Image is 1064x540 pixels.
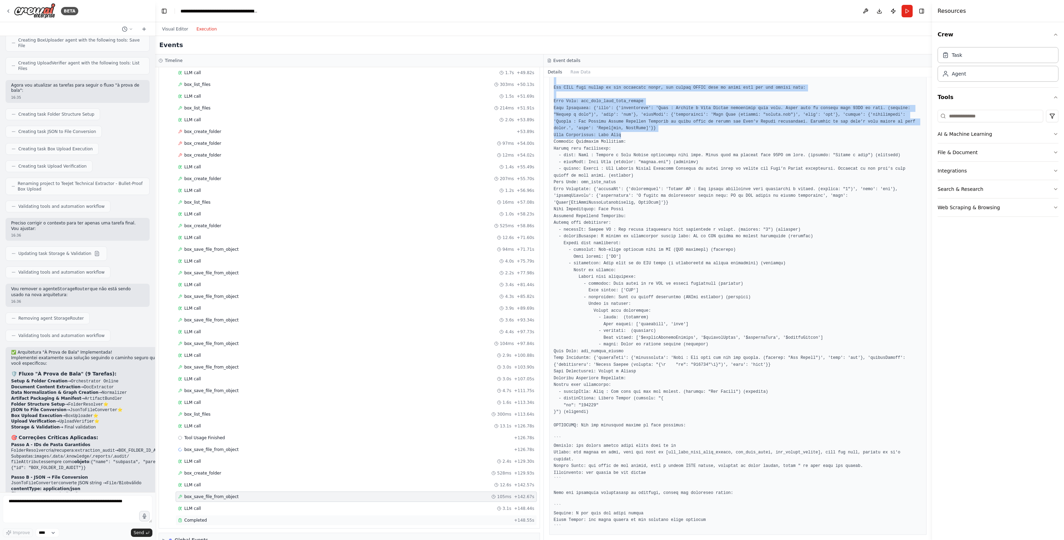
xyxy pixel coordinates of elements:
span: box_save_file_from_object [184,341,239,346]
span: 1.6s [503,400,511,405]
span: LLM call [184,353,201,358]
span: LLM call [184,400,201,405]
span: LLM call [184,94,201,99]
strong: Passo B - JSON → File Conversion [11,475,88,480]
span: Creating task JSON to File Conversion [18,129,96,134]
button: Raw Data [566,67,595,77]
span: + 142.57s [514,482,534,488]
span: 16ms [503,200,514,205]
code: StorageRouter [57,287,90,292]
li: cria/recupera: → [11,448,166,454]
p: Implementei exatamente sua solução seguindo o caminho seguro que você especificou: [11,355,166,366]
span: + 148.55s [514,517,534,523]
strong: JSON to File Conversion [11,407,66,412]
span: 12.6s [503,235,514,240]
span: Validating tools and automation workflow [18,204,105,209]
li: converte JSON string → válido [11,480,166,486]
li: → [11,396,166,402]
span: + 54.00s [517,141,534,146]
span: box_save_file_from_object [184,447,239,452]
div: 16:36 [11,233,144,238]
strong: Passo A - IDs de Pasta Garantidos [11,442,90,447]
span: 525ms [500,223,514,229]
span: LLM call [184,70,201,76]
div: Crew [938,44,1058,87]
span: 3.6s [505,317,514,323]
span: box_create_folder [184,176,221,182]
code: images/ [34,454,51,459]
span: 2.2s [505,270,514,276]
span: Creating task Box Upload Execution [18,146,93,152]
span: + 58.86s [517,223,534,229]
h3: Timeline [165,58,183,63]
span: LLM call [184,459,201,464]
p: Preciso corrigir o contexto para ter apenas uma tarefa final. Vou ajustar: [11,221,144,231]
span: LLM call [184,282,201,287]
span: + 55.70s [517,176,534,182]
div: 16:35 [11,95,144,100]
span: LLM call [184,506,201,511]
code: BoxUploader [65,414,93,418]
span: box_save_file_from_object [184,388,239,393]
span: Creating task Upload Verification [18,163,87,169]
code: reports/ [93,454,113,459]
span: 3.0s [503,364,511,370]
span: LLM call [184,306,201,311]
li: → ⭐ [11,407,166,413]
span: 1.4s [505,164,514,170]
span: + 111.75s [514,388,534,393]
button: Web Scraping & Browsing [938,198,1058,216]
div: BETA [61,7,78,15]
strong: objeto [74,459,89,464]
span: LLM call [184,117,201,123]
span: LLM call [184,164,201,170]
span: 13.1s [500,423,511,429]
span: LLM call [184,376,201,382]
span: + 107.05s [514,376,534,382]
strong: Upload Verification [11,419,56,424]
span: 4.7s [503,388,511,393]
span: 1.7s [505,70,514,76]
strong: Storage & Validation [11,425,60,430]
span: + 49.82s [517,70,534,76]
span: 2.0s [505,117,514,123]
span: + 148.44s [514,506,534,511]
span: LLM call [184,188,201,193]
code: JsonToFileConverter [11,481,59,486]
button: Start a new chat [139,25,150,33]
code: BOX_FOLDER_ID_AUDIT [118,448,166,453]
li: → ⭐ [11,419,166,425]
button: Click to speak your automation idea [139,511,150,521]
code: ArtifactBundler [85,396,122,401]
span: Creating UploadVerifier agent with the following tools: List Files [18,60,144,71]
span: 1.5s [505,94,514,99]
span: Updating task Storage & Validation [18,251,91,256]
span: box_save_file_from_object [184,247,239,252]
img: Logo [14,3,55,19]
span: box_save_file_from_object [184,494,239,499]
button: Details [544,67,567,77]
strong: 🎯 Correções Críticas Aplicadas: [11,435,98,440]
li: correto sem duplicação [11,492,166,497]
span: box_save_file_from_object [184,364,239,370]
span: 97ms [503,141,514,146]
span: 300ms [497,411,511,417]
span: + 58.23s [517,211,534,217]
h2: Events [159,40,183,50]
span: 1.0s [505,211,514,217]
span: Validating tools and automation workflow [18,333,105,338]
span: box_list_files [184,82,211,87]
code: DocExtractor [84,385,114,390]
span: + 77.98s [517,270,534,276]
button: Hide left sidebar [159,6,169,16]
span: + 126.78s [514,447,534,452]
span: 4.0s [505,258,514,264]
span: + 129.93s [514,470,534,476]
span: + 56.96s [517,188,534,193]
span: box_save_file_from_object [184,270,239,276]
span: + 89.69s [517,306,534,311]
span: Removing agent StorageRouter [18,316,84,321]
button: Visual Editor [158,25,192,33]
code: Normalizer [102,390,127,395]
span: Tool Usage Finished [184,435,225,441]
